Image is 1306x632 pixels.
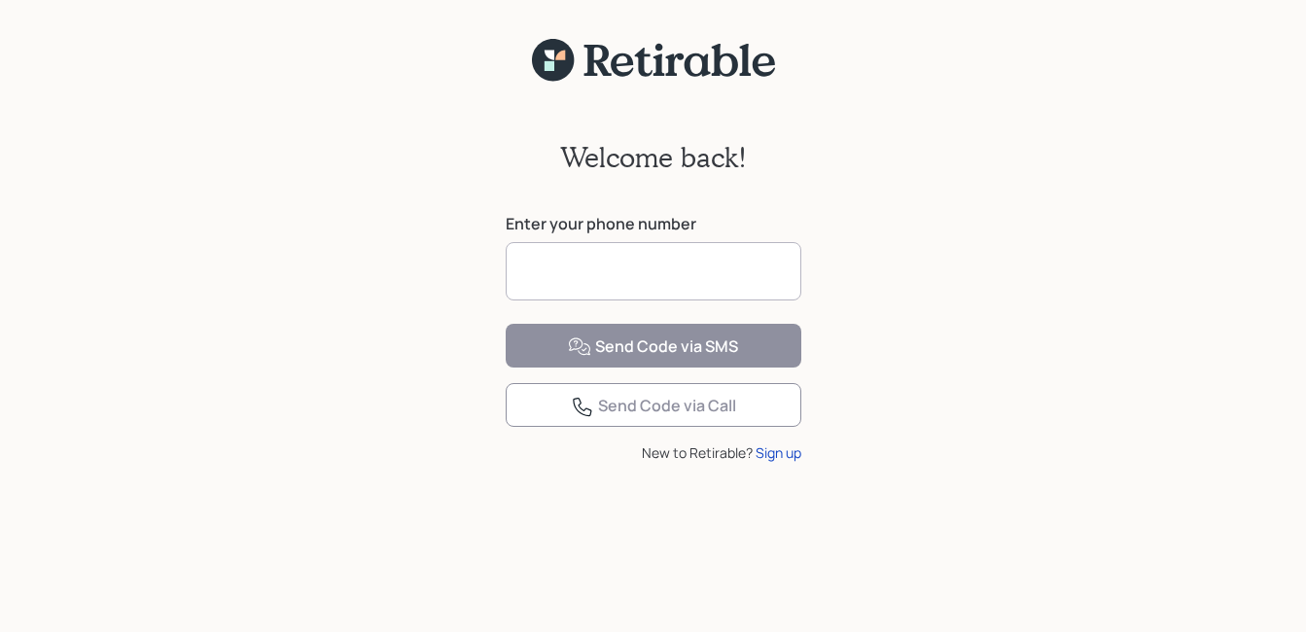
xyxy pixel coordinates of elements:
[506,213,801,234] label: Enter your phone number
[506,383,801,427] button: Send Code via Call
[571,395,736,418] div: Send Code via Call
[506,324,801,368] button: Send Code via SMS
[756,442,801,463] div: Sign up
[506,442,801,463] div: New to Retirable?
[560,141,747,174] h2: Welcome back!
[568,335,738,359] div: Send Code via SMS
